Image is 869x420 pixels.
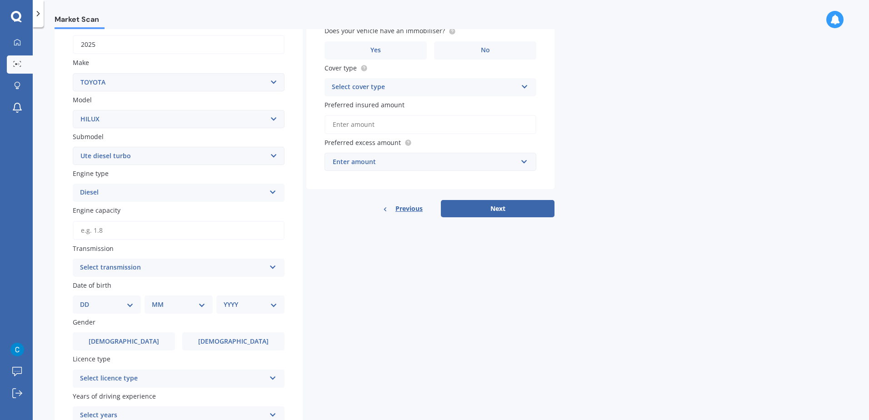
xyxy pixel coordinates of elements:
[73,355,110,364] span: Licence type
[73,206,120,215] span: Engine capacity
[73,318,95,326] span: Gender
[395,202,423,215] span: Previous
[370,46,381,54] span: Yes
[89,338,159,345] span: [DEMOGRAPHIC_DATA]
[325,100,405,109] span: Preferred insured amount
[73,392,156,400] span: Years of driving experience
[80,373,265,384] div: Select licence type
[325,115,536,134] input: Enter amount
[73,95,92,104] span: Model
[333,157,517,167] div: Enter amount
[73,132,104,141] span: Submodel
[80,187,265,198] div: Diesel
[80,262,265,273] div: Select transmission
[73,169,109,178] span: Engine type
[332,82,517,93] div: Select cover type
[10,343,24,356] img: ACg8ocLlqG5eyulzVoWTYgG6qMB5TVzKdPIf2hCW8g7imVL2P-NUBQ=s96-c
[55,15,105,27] span: Market Scan
[73,35,285,54] input: YYYY
[73,244,114,253] span: Transmission
[73,221,285,240] input: e.g. 1.8
[325,27,445,35] span: Does your vehicle have an immobiliser?
[73,281,111,290] span: Date of birth
[441,200,554,217] button: Next
[481,46,490,54] span: No
[325,64,357,72] span: Cover type
[325,138,401,147] span: Preferred excess amount
[198,338,269,345] span: [DEMOGRAPHIC_DATA]
[73,59,89,67] span: Make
